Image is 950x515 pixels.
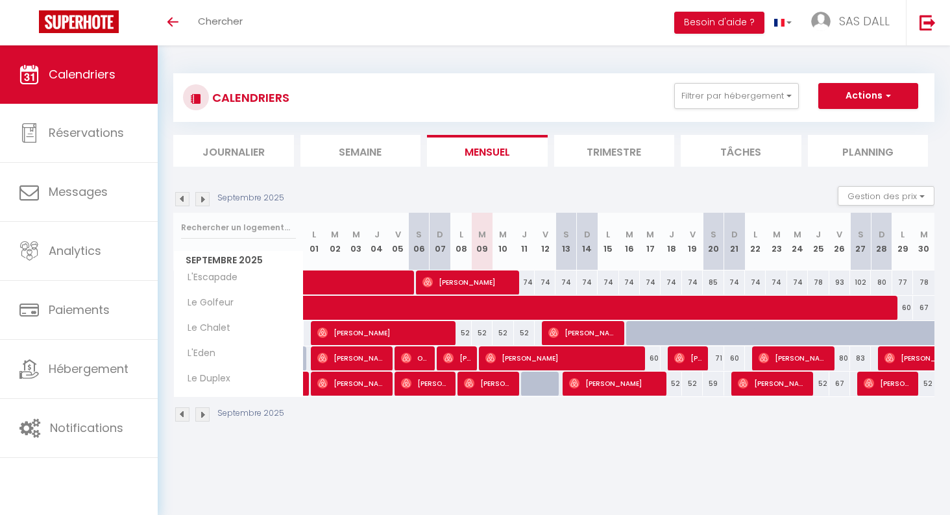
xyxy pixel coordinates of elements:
abbr: M [331,228,339,241]
th: 01 [304,213,324,270]
th: 08 [450,213,471,270]
div: 74 [619,270,640,294]
li: Journalier [173,135,294,167]
div: 74 [577,270,598,294]
div: 80 [829,346,850,370]
abbr: S [563,228,569,241]
img: Super Booking [39,10,119,33]
abbr: V [690,228,696,241]
th: 18 [661,213,681,270]
abbr: S [416,228,422,241]
span: L'Escapade [176,270,241,285]
abbr: S [711,228,716,241]
div: 74 [640,270,661,294]
th: 04 [367,213,387,270]
li: Trimestre [554,135,675,167]
abbr: D [437,228,443,241]
span: [PERSON_NAME] [317,371,387,396]
span: Septembre 2025 [174,251,303,270]
span: [PERSON_NAME] [485,346,638,370]
div: 77 [892,270,913,294]
abbr: L [606,228,610,241]
div: 78 [808,270,829,294]
span: [PERSON_NAME] [317,346,387,370]
th: 20 [703,213,724,270]
div: 102 [850,270,871,294]
div: 74 [766,270,786,294]
th: 03 [345,213,366,270]
abbr: D [879,228,885,241]
div: 78 [913,270,934,294]
span: Le Duplex [176,372,234,386]
span: [PERSON_NAME] [674,346,702,370]
abbr: M [352,228,360,241]
div: 74 [682,270,703,294]
input: Rechercher un logement... [181,216,296,239]
abbr: M [626,228,633,241]
h3: CALENDRIERS [209,83,289,112]
img: ... [811,12,831,31]
span: Paiements [49,302,110,318]
th: 02 [324,213,345,270]
span: Hébergement [49,361,128,377]
div: 74 [724,270,745,294]
li: Semaine [300,135,421,167]
div: 52 [661,372,681,396]
span: Le Golfeur [176,296,237,310]
p: Septembre 2025 [217,407,284,420]
span: Calendriers [49,66,116,82]
div: 74 [787,270,808,294]
abbr: L [312,228,316,241]
th: 27 [850,213,871,270]
th: 16 [619,213,640,270]
th: 19 [682,213,703,270]
div: 52 [808,372,829,396]
th: 05 [387,213,408,270]
button: Filtrer par hébergement [674,83,799,109]
abbr: D [584,228,591,241]
th: 26 [829,213,850,270]
div: 93 [829,270,850,294]
abbr: M [478,228,486,241]
th: 06 [409,213,430,270]
abbr: V [836,228,842,241]
div: 83 [850,346,871,370]
div: 59 [703,372,724,396]
div: 52 [450,321,471,345]
li: Tâches [681,135,801,167]
span: Messages [49,184,108,200]
abbr: M [794,228,801,241]
span: Orlane Paraveman [401,346,429,370]
div: 52 [913,372,934,396]
abbr: D [731,228,738,241]
span: Réservations [49,125,124,141]
span: [PERSON_NAME] [569,371,659,396]
div: 60 [640,346,661,370]
th: 22 [745,213,766,270]
abbr: M [646,228,654,241]
th: 28 [871,213,892,270]
th: 24 [787,213,808,270]
span: Analytics [49,243,101,259]
span: [PERSON_NAME] [464,371,513,396]
span: SAS DALL [839,13,890,29]
span: Notifications [50,420,123,436]
th: 30 [913,213,934,270]
button: Besoin d'aide ? [674,12,764,34]
div: 71 [703,346,724,370]
abbr: J [669,228,674,241]
div: 74 [745,270,766,294]
span: [PERSON_NAME] [317,320,449,345]
th: 15 [598,213,618,270]
th: 10 [493,213,513,270]
span: [PERSON_NAME] [548,320,618,345]
abbr: M [499,228,507,241]
abbr: L [459,228,463,241]
div: 52 [493,321,513,345]
span: [PERSON_NAME] [864,371,912,396]
th: 14 [577,213,598,270]
span: [PERSON_NAME] [401,371,450,396]
div: 80 [871,270,892,294]
abbr: L [753,228,757,241]
div: 74 [514,270,535,294]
